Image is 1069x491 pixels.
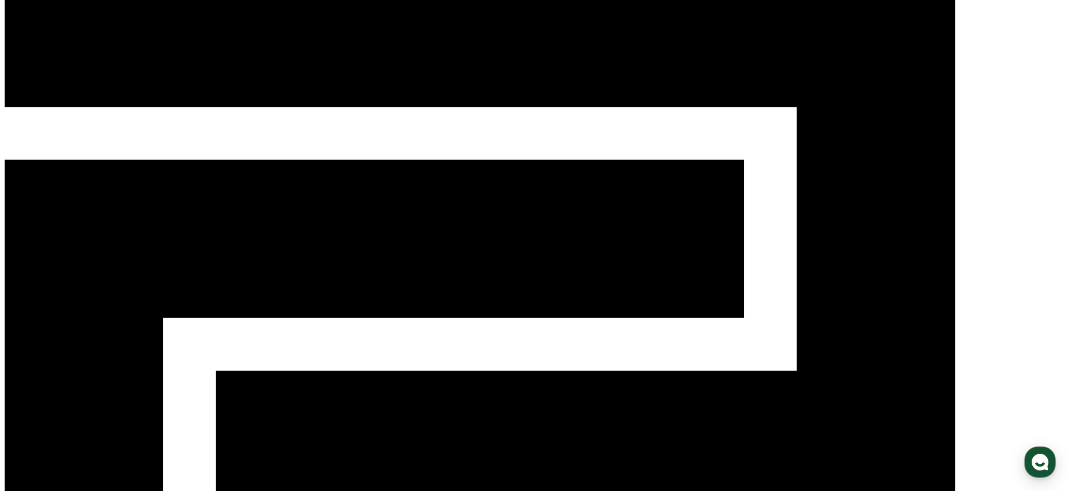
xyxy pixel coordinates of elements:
span: 홈 [35,369,42,378]
a: 설정 [144,353,214,380]
a: 대화 [73,353,144,380]
a: 홈 [3,353,73,380]
span: 설정 [172,369,185,378]
span: 대화 [102,370,115,379]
